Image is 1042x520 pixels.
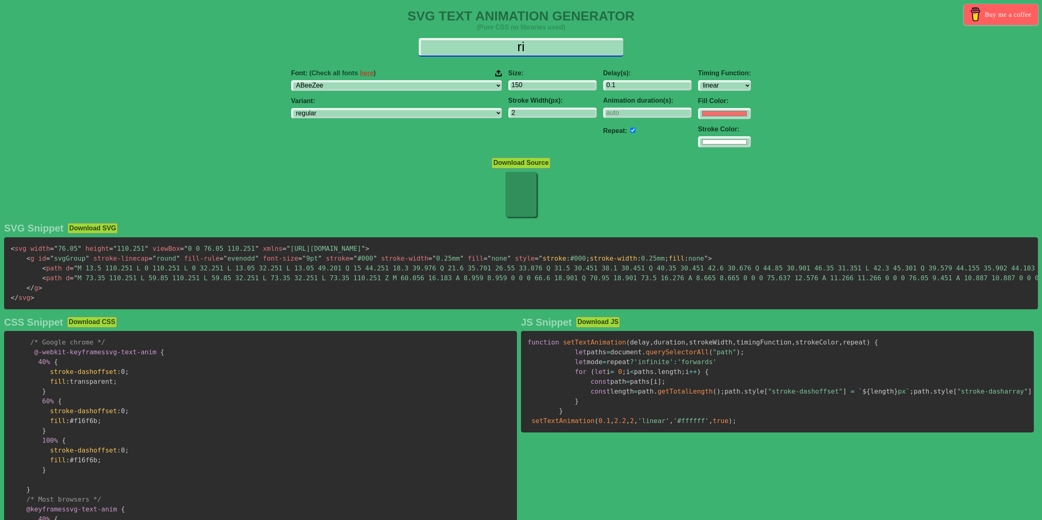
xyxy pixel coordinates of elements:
span: , [669,417,674,425]
span: stroke [543,254,566,262]
span: xmlns [263,245,283,252]
span: height [85,245,109,252]
span: : [117,407,121,415]
span: { [58,397,62,405]
span: "stroke-dasharray" [957,387,1028,395]
span: [ [650,378,654,385]
span: stroke-width [590,254,637,262]
span: 40% [38,358,50,366]
span: ; [622,368,626,376]
span: = [428,254,432,262]
span: 0 0 76.05 110.251 [180,245,259,252]
span: "path" [713,348,737,356]
span: fill [468,254,484,262]
span: "stroke-dashoffset" [768,387,843,395]
input: Input Text Here [419,38,623,56]
span: svg [11,294,30,302]
h2: CSS Snippet [4,317,63,328]
span: : [673,358,677,366]
span: " [432,254,436,262]
span: svgGroup [46,254,90,262]
a: Buy me a coffee [964,4,1038,25]
span: px [898,387,906,395]
span: path [42,264,62,272]
span: /* Most browsers */ [27,495,101,503]
span: , [732,338,737,346]
span: stroke-dashoffset [50,407,117,415]
span: } [894,387,898,395]
span: ( [595,417,599,425]
span: { [121,505,125,513]
span: #000 [350,254,377,262]
span: ; [662,378,666,385]
button: Download CSS [67,317,117,327]
span: } [42,427,46,434]
span: " [302,254,306,262]
span: length [862,387,898,395]
h2: SVG Snippet [4,223,63,234]
span: ] [1028,387,1032,395]
span: = [350,254,354,262]
span: : [66,456,70,464]
span: < [42,264,46,272]
span: let [575,358,587,366]
span: = [610,368,614,376]
span: < [42,274,46,282]
span: ; [732,417,737,425]
span: { [160,348,164,356]
span: " [362,245,366,252]
button: Download Source [492,158,550,168]
input: 0.1s [603,80,692,90]
input: auto [630,128,636,133]
input: 100 [508,80,597,90]
span: " [50,254,54,262]
span: > [365,245,369,252]
span: " [286,245,290,252]
span: " [54,245,58,252]
span: ] [658,378,662,385]
span: = [602,358,606,366]
span: for [575,368,587,376]
span: font-size [263,254,299,262]
input: 2px [508,108,597,118]
span: ( [713,387,717,395]
span: " [255,245,259,252]
label: Timing Function: [698,70,751,77]
span: 9pt [298,254,322,262]
span: ; [681,368,685,376]
span: g [27,254,34,262]
span: const [591,387,610,395]
span: , [610,417,614,425]
span: ) [716,387,721,395]
span: '#ffffff' [673,417,709,425]
span: } [559,407,563,415]
span: id [38,254,46,262]
span: = [606,348,611,356]
span: ] [843,387,847,395]
span: svg-text-anim [34,348,157,356]
span: { [874,338,878,346]
span: ; [721,387,725,395]
span: ( [591,368,595,376]
span: ( [626,338,630,346]
span: fill [50,456,66,464]
label: Variant: [291,97,502,105]
span: fill-rule [184,254,220,262]
span: : [637,254,641,262]
img: Upload your font [495,70,502,77]
span: delay duration strokeWidth timingFunction strokeColor repeat [630,338,866,346]
span: none [483,254,511,262]
span: let [595,368,606,376]
label: Stroke Color: [698,126,751,133]
span: , [839,338,843,346]
span: , [685,338,689,346]
span: : [566,254,570,262]
span: " [487,254,492,262]
span: style [515,254,534,262]
span: setTextAnimation [563,338,626,346]
span: , [626,417,630,425]
span: ( [709,348,713,356]
span: : [66,417,70,425]
span: = [180,245,184,252]
span: Buy me a coffee [985,7,1031,22]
